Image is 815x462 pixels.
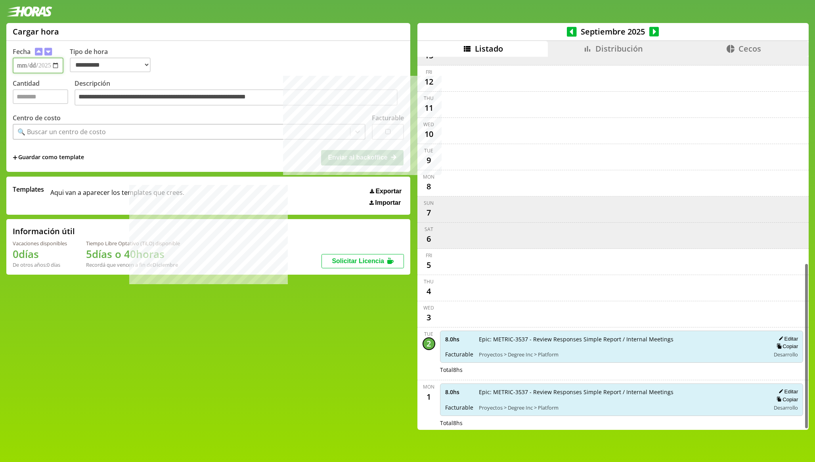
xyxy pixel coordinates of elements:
[774,351,798,358] span: Desarrollo
[776,335,798,342] button: Editar
[375,188,402,195] span: Exportar
[375,199,401,206] span: Importar
[13,153,84,162] span: +Guardar como template
[423,233,435,245] div: 6
[367,187,404,195] button: Exportar
[50,185,184,206] span: Aqui van a aparecer los templates que crees.
[479,351,765,358] span: Proyectos > Degree Inc > Platform
[423,390,435,403] div: 1
[423,285,435,298] div: 4
[423,154,435,167] div: 9
[13,26,59,37] h1: Cargar hora
[774,343,798,350] button: Copiar
[70,58,151,72] select: Tipo de hora
[774,396,798,403] button: Copiar
[13,153,17,162] span: +
[86,261,180,268] div: Recordá que vencen a fin de
[153,261,178,268] b: Diciembre
[424,331,433,337] div: Tue
[13,185,44,194] span: Templates
[321,254,404,268] button: Solicitar Licencia
[75,79,404,108] label: Descripción
[423,180,435,193] div: 8
[423,102,435,114] div: 11
[13,47,31,56] label: Fecha
[75,89,398,106] textarea: Descripción
[417,57,809,429] div: scrollable content
[440,366,804,373] div: Total 8 hs
[426,252,432,259] div: Fri
[423,311,435,324] div: 3
[423,337,435,350] div: 2
[595,43,643,54] span: Distribución
[425,226,433,233] div: Sat
[86,247,180,261] h1: 5 días o 40 horas
[774,404,798,411] span: Desarrollo
[372,114,404,122] label: Facturable
[423,173,434,180] div: Mon
[424,278,434,285] div: Thu
[423,75,435,88] div: 12
[13,114,61,122] label: Centro de costo
[479,404,765,411] span: Proyectos > Degree Inc > Platform
[445,335,473,343] span: 8.0 hs
[445,350,473,358] span: Facturable
[479,388,765,396] span: Epic: METRIC-3537 - Review Responses Simple Report / Internal Meetings
[440,419,804,427] div: Total 8 hs
[332,258,384,264] span: Solicitar Licencia
[13,261,67,268] div: De otros años: 0 días
[6,6,52,17] img: logotipo
[423,128,435,141] div: 10
[423,383,434,390] div: Mon
[479,335,765,343] span: Epic: METRIC-3537 - Review Responses Simple Report / Internal Meetings
[13,247,67,261] h1: 0 días
[577,26,649,37] span: Septiembre 2025
[70,47,157,73] label: Tipo de hora
[86,240,180,247] div: Tiempo Libre Optativo (TiLO) disponible
[13,240,67,247] div: Vacaciones disponibles
[423,304,434,311] div: Wed
[738,43,761,54] span: Cecos
[445,404,473,411] span: Facturable
[445,388,473,396] span: 8.0 hs
[423,259,435,271] div: 5
[424,95,434,102] div: Thu
[426,69,432,75] div: Fri
[423,206,435,219] div: 7
[13,79,75,108] label: Cantidad
[17,127,106,136] div: 🔍 Buscar un centro de costo
[424,200,434,206] div: Sun
[13,226,75,237] h2: Información útil
[423,121,434,128] div: Wed
[424,147,433,154] div: Tue
[776,388,798,395] button: Editar
[475,43,503,54] span: Listado
[13,89,68,104] input: Cantidad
